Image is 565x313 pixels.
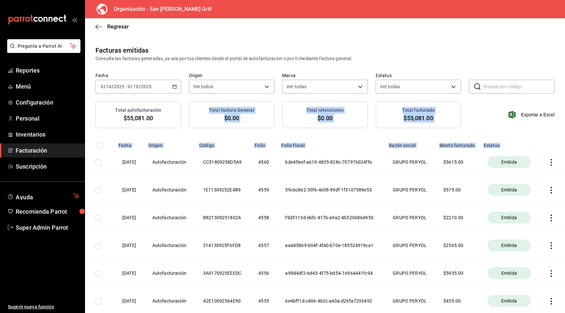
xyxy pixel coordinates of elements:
th: 59c6c862-30f6-4e38-99df-1f3107589e53 [277,176,385,204]
th: aad45869-b04f-4f40-b70e-185524919ca1 [277,232,385,259]
span: Emitida [499,298,520,304]
span: Emitida [499,242,520,249]
span: Facturación [16,146,79,155]
th: Folio fiscal [277,139,385,148]
th: 4559 [250,176,277,204]
h3: Total autofacturación [115,107,161,114]
span: Ayuda [16,192,71,200]
button: Exportar a Excel [510,111,555,119]
span: Ver todos [193,83,213,90]
th: [DATE] [114,259,145,287]
span: $55,081.00 [403,114,433,123]
th: Código [195,139,250,148]
span: / [139,84,141,89]
span: Emitida [499,214,520,221]
th: 1E11309252E4B9 [195,176,250,204]
span: Suscripción [16,162,79,171]
th: 3A0170925EEEDC [195,259,250,287]
span: Sugerir nueva función [8,304,79,310]
th: Fecha [114,139,145,148]
input: -- [133,84,139,89]
th: Autofacturación [145,259,195,287]
th: $ 5935.00 [436,259,480,287]
th: bde456ef-a610-4835-828c-707976024ffe [277,148,385,176]
span: Pregunta a Parrot AI [18,43,70,50]
th: 4557 [250,232,277,259]
th: $ 2210.00 [436,204,480,232]
button: open_drawer_menu [72,17,77,22]
span: Reportes [16,66,79,75]
input: -- [100,84,104,89]
span: $0.00 [317,114,333,123]
span: Super Admin Parrot [16,223,79,232]
th: Autofacturación [145,204,195,232]
button: Regresar [95,24,129,30]
button: Pregunta a Parrot AI [7,39,80,53]
span: / [111,84,113,89]
span: - [125,84,127,89]
div: Facturas emitidas [95,45,148,55]
input: ---- [141,84,152,89]
label: Estatus [376,73,461,78]
h3: Total factura General [209,107,254,114]
th: 314130925F6FD8 [195,232,250,259]
th: $ 575.00 [436,176,480,204]
th: f9d5113d-ebfc-417b-a9a2-4b5206864950 [277,204,385,232]
a: Pregunta a Parrot AI [5,47,80,54]
span: $55,081.00 [124,114,153,123]
span: Regresar [107,24,129,30]
span: / [130,84,132,89]
th: [DATE] [114,176,145,204]
input: -- [127,84,130,89]
th: Autofacturación [145,232,195,259]
h3: Total retenciones [306,107,344,114]
input: -- [106,84,111,89]
th: Autofacturación [145,148,195,176]
div: Consulta las facturas generadas, ya sea por tus clientes desde el portal de autofacturacion o por... [95,55,555,62]
th: [DATE] [114,204,145,232]
label: Fecha [95,73,181,78]
th: Monto facturado [436,139,480,148]
th: 4560 [250,148,277,176]
th: GRUPO PERYOL [385,259,436,287]
th: 4558 [250,204,277,232]
th: GRUPO PERYOL [385,176,436,204]
th: GRUPO PERYOL [385,204,436,232]
span: Ver todas [286,83,306,90]
th: B821309251802A [195,204,250,232]
span: Emitida [499,270,520,276]
span: Emitida [499,187,520,193]
th: Estatus [480,139,540,148]
th: $ 2565.00 [436,232,480,259]
th: Folio [250,139,277,148]
th: Autofacturación [145,176,195,204]
span: Inventarios [16,130,79,139]
span: Recomienda Parrot [16,207,79,216]
th: $ 5615.00 [436,148,480,176]
h3: Organización - San [PERSON_NAME] Grill [109,5,212,13]
th: [DATE] [114,232,145,259]
span: Configuración [16,98,79,107]
input: ---- [113,84,125,89]
th: GRUPO PERYOL [385,148,436,176]
th: CC51809258D5A9 [195,148,250,176]
th: a99d4df2-6d43-4f75-bd54-16964441fc94 [277,259,385,287]
th: Origen [145,139,195,148]
span: $0.00 [224,114,239,123]
th: [DATE] [114,148,145,176]
th: 4556 [250,259,277,287]
h3: Total facturado [402,107,435,114]
label: Origen [189,73,275,78]
span: Emitida [499,159,520,165]
span: Personal [16,114,79,123]
input: Buscar por código [484,80,555,93]
th: Razón social [385,139,436,148]
label: Marca [282,73,368,78]
th: GRUPO PERYOL [385,232,436,259]
span: Menú [16,82,79,91]
span: Ver todas [380,83,400,90]
span: / [104,84,106,89]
